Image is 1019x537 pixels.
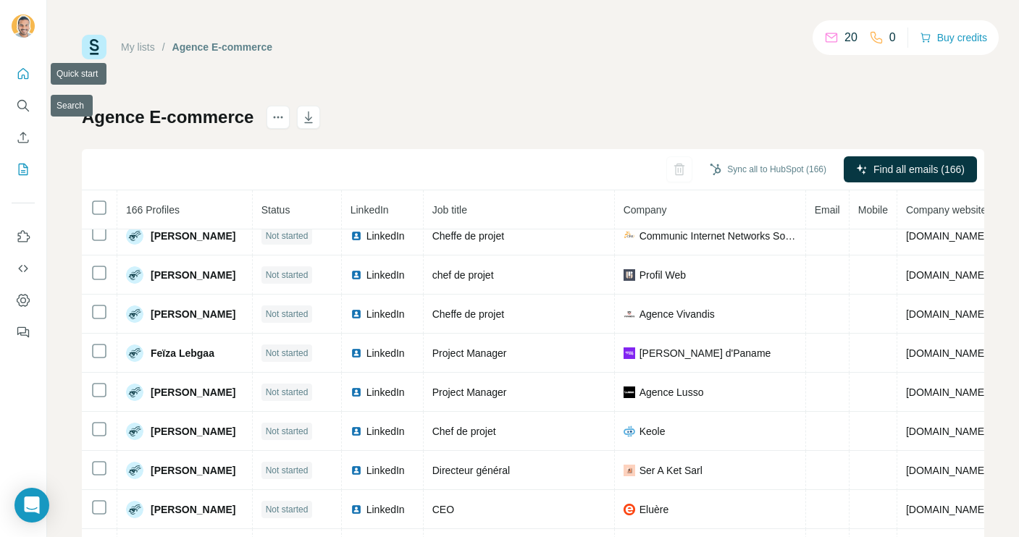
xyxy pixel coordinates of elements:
[906,347,987,359] span: [DOMAIN_NAME]
[351,230,362,242] img: LinkedIn logo
[151,463,235,478] span: [PERSON_NAME]
[12,287,35,313] button: Dashboard
[906,308,987,320] span: [DOMAIN_NAME]
[366,385,405,399] span: LinkedIn
[366,307,405,321] span: LinkedIn
[906,504,987,515] span: [DOMAIN_NAME]
[151,424,235,439] span: [PERSON_NAME]
[12,156,35,182] button: My lists
[266,503,309,516] span: Not started
[700,158,836,180] button: Sync all to HubSpot (166)
[266,308,309,321] span: Not started
[432,230,504,242] span: Cheffe de projet
[82,106,253,129] h1: Agence E-commerce
[920,28,987,48] button: Buy credits
[624,230,635,242] img: company-logo
[640,463,703,478] span: Ser A Ket Sarl
[351,308,362,320] img: LinkedIn logo
[640,268,686,282] span: Profil Web
[267,106,290,129] button: actions
[351,426,362,437] img: LinkedIn logo
[351,386,362,398] img: LinkedIn logo
[844,156,977,182] button: Find all emails (166)
[624,269,635,281] img: company-logo
[12,61,35,87] button: Quick start
[126,305,143,323] img: Avatar
[889,29,896,46] p: 0
[261,204,290,216] span: Status
[12,255,35,282] button: Use Surfe API
[432,386,507,398] span: Project Manager
[126,266,143,284] img: Avatar
[172,40,273,54] div: Agence E-commerce
[624,465,635,476] img: company-logo
[351,504,362,515] img: LinkedIn logo
[121,41,155,53] a: My lists
[351,347,362,359] img: LinkedIn logo
[624,426,635,437] img: company-logo
[126,227,143,245] img: Avatar
[873,162,965,177] span: Find all emails (166)
[432,465,510,476] span: Directeur général
[266,347,309,360] span: Not started
[640,385,704,399] span: Agence Lusso
[266,386,309,399] span: Not started
[126,384,143,401] img: Avatar
[351,204,389,216] span: LinkedIn
[151,307,235,321] span: [PERSON_NAME]
[906,426,987,437] span: [DOMAIN_NAME]
[266,229,309,242] span: Not started
[432,308,504,320] span: Cheffe de projet
[640,424,666,439] span: Keole
[640,346,771,360] span: [PERSON_NAME] d'Paname
[640,229,797,243] span: Communic Internet Networks Solutions
[12,124,35,151] button: Enrich CSV
[12,224,35,250] button: Use Surfe on LinkedIn
[624,204,667,216] span: Company
[366,502,405,517] span: LinkedIn
[82,35,106,59] img: Surfe Logo
[432,347,507,359] span: Project Manager
[640,307,715,321] span: Agence Vivandis
[624,308,635,320] img: company-logo
[640,502,668,517] span: Eluère
[624,347,635,359] img: company-logo
[151,385,235,399] span: [PERSON_NAME]
[12,14,35,38] img: Avatar
[906,204,986,216] span: Company website
[266,268,309,282] span: Not started
[162,40,165,54] li: /
[366,463,405,478] span: LinkedIn
[432,426,496,437] span: Chef de projet
[366,346,405,360] span: LinkedIn
[126,462,143,479] img: Avatar
[432,204,467,216] span: Job title
[906,269,987,281] span: [DOMAIN_NAME]
[126,344,143,362] img: Avatar
[151,229,235,243] span: [PERSON_NAME]
[366,268,405,282] span: LinkedIn
[351,465,362,476] img: LinkedIn logo
[815,204,840,216] span: Email
[624,504,635,515] img: company-logo
[906,230,987,242] span: [DOMAIN_NAME]
[126,501,143,518] img: Avatar
[126,423,143,440] img: Avatar
[432,269,494,281] span: chef de projet
[858,204,888,216] span: Mobile
[906,386,987,398] span: [DOMAIN_NAME]
[432,504,454,515] span: CEO
[266,464,309,477] span: Not started
[126,204,180,216] span: 166 Profiles
[151,502,235,517] span: [PERSON_NAME]
[12,319,35,345] button: Feedback
[366,229,405,243] span: LinkedIn
[351,269,362,281] img: LinkedIn logo
[151,346,214,360] span: Feïza Lebgaa
[906,465,987,476] span: [DOMAIN_NAME]
[624,386,635,398] img: company-logo
[266,425,309,438] span: Not started
[12,93,35,119] button: Search
[366,424,405,439] span: LinkedIn
[151,268,235,282] span: [PERSON_NAME]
